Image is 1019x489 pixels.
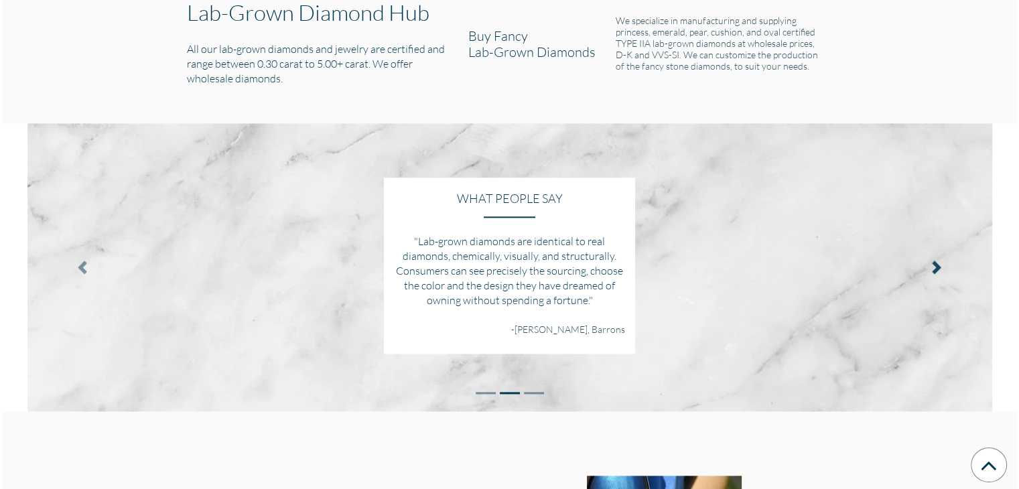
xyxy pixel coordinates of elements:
h3: Buy Fancy Lab-Grown Diamonds [468,27,616,60]
h6: We specialize in manufacturing and supplying princess, emerald, pear, cushion, and oval certified... [616,15,823,72]
h5: "Lab-grown diamonds are identical to real diamonds, chemically, visually, and structurally. Consu... [394,234,625,307]
a: Buy FancyLab-Grown Diamonds [468,27,616,60]
h6: -[PERSON_NAME], Barrons [394,324,625,335]
img: carousel-tiles-bg [27,123,992,411]
h5: All our lab-grown diamonds and jewelry are certified and range between 0.30 carat to 5.00+ carat.... [187,42,453,86]
iframe: Drift Widget Chat Controller [952,422,1003,473]
h4: WHAT PEOPLE SAY [394,191,625,206]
